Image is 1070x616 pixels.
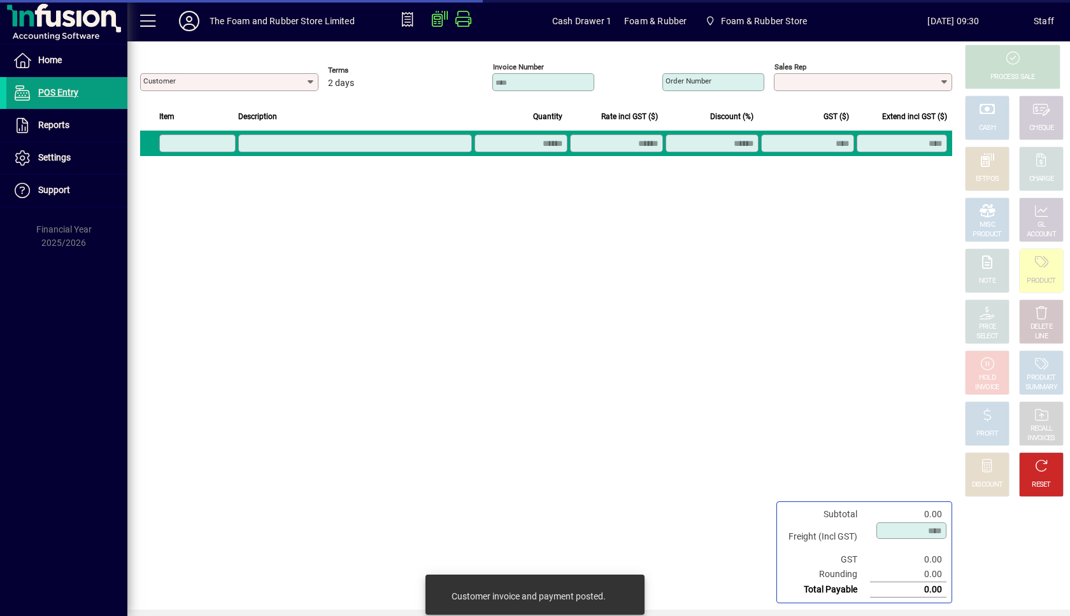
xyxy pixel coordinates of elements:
div: HOLD [979,373,995,383]
div: PRICE [979,322,996,332]
span: Description [238,110,277,124]
div: NOTE [979,276,995,286]
div: CASH [979,124,995,133]
div: SELECT [976,332,999,341]
span: Home [38,55,62,65]
div: PRODUCT [1027,276,1055,286]
td: Subtotal [782,507,870,522]
div: ACCOUNT [1027,230,1056,240]
div: The Foam and Rubber Store Limited [210,11,355,31]
td: 0.00 [870,552,946,567]
div: Staff [1034,11,1054,31]
td: Total Payable [782,582,870,598]
span: Support [38,185,70,195]
span: POS Entry [38,87,78,97]
a: Settings [6,142,127,174]
a: Home [6,45,127,76]
div: PRODUCT [973,230,1001,240]
span: Terms [328,66,404,75]
span: Foam & Rubber Store [699,10,812,32]
div: RECALL [1031,424,1053,434]
span: GST ($) [824,110,849,124]
div: DISCOUNT [972,480,1002,490]
div: EFTPOS [976,175,999,184]
div: INVOICE [975,383,999,392]
div: DELETE [1031,322,1052,332]
span: [DATE] 09:30 [873,11,1034,31]
div: PRODUCT [1027,373,1055,383]
span: Extend incl GST ($) [882,110,947,124]
span: Discount (%) [710,110,753,124]
div: Customer invoice and payment posted. [452,590,606,603]
div: CHEQUE [1029,124,1053,133]
span: Foam & Rubber [624,11,687,31]
td: 0.00 [870,507,946,522]
span: Rate incl GST ($) [601,110,658,124]
div: GL [1038,220,1046,230]
div: SUMMARY [1025,383,1057,392]
mat-label: Customer [143,76,176,85]
span: Foam & Rubber Store [721,11,807,31]
mat-label: Invoice number [493,62,544,71]
span: Reports [38,120,69,130]
td: Freight (Incl GST) [782,522,870,552]
mat-label: Order number [666,76,711,85]
span: Settings [38,152,71,162]
button: Profile [169,10,210,32]
td: 0.00 [870,582,946,598]
a: Support [6,175,127,206]
td: GST [782,552,870,567]
mat-label: Sales rep [774,62,806,71]
div: PROFIT [976,429,998,439]
div: MISC [980,220,995,230]
span: Cash Drawer 1 [552,11,611,31]
div: RESET [1032,480,1051,490]
div: LINE [1035,332,1048,341]
span: 2 days [328,78,354,89]
div: CHARGE [1029,175,1054,184]
div: INVOICES [1027,434,1055,443]
div: PROCESS SALE [990,73,1035,82]
a: Reports [6,110,127,141]
span: Item [159,110,175,124]
td: 0.00 [870,567,946,582]
td: Rounding [782,567,870,582]
span: Quantity [533,110,562,124]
